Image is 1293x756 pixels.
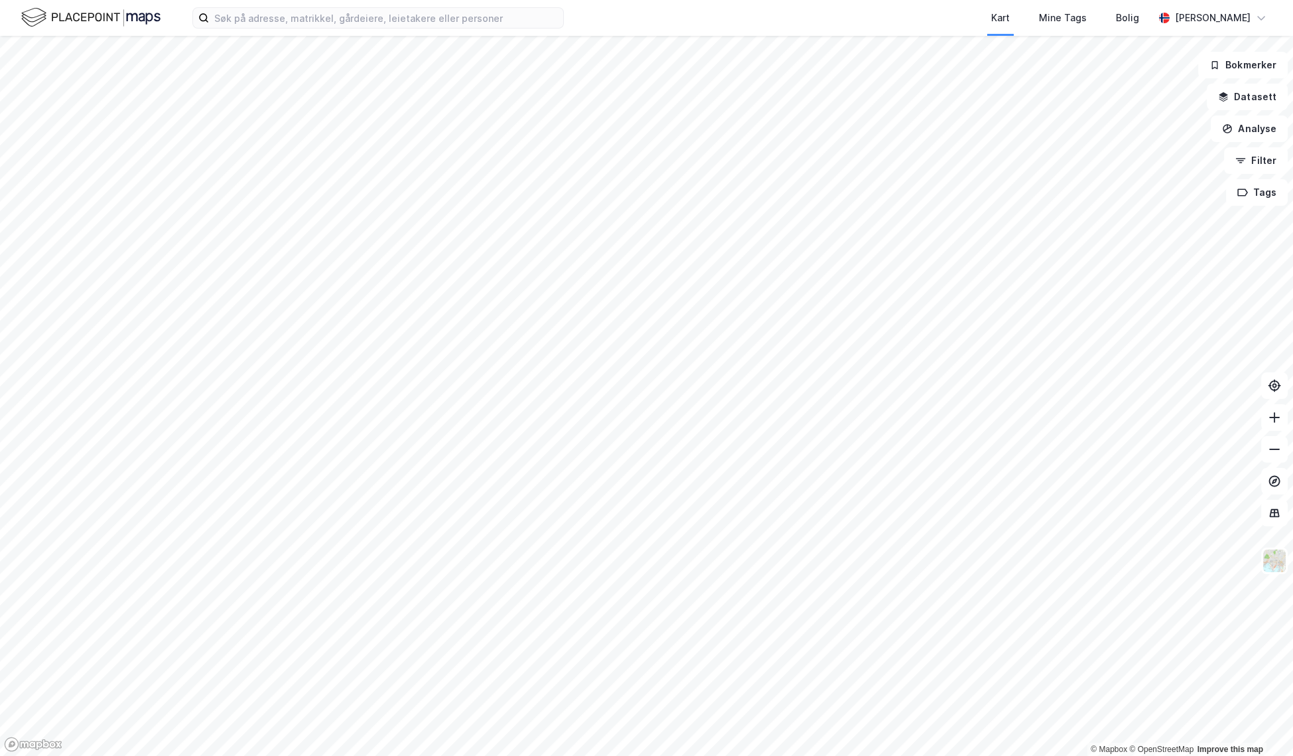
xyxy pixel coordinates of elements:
div: Bolig [1116,10,1139,26]
button: Tags [1226,179,1288,206]
div: Kart [991,10,1010,26]
a: Improve this map [1197,745,1263,754]
iframe: Chat Widget [1227,692,1293,756]
a: OpenStreetMap [1129,745,1193,754]
button: Filter [1224,147,1288,174]
a: Mapbox [1091,745,1127,754]
button: Bokmerker [1198,52,1288,78]
input: Søk på adresse, matrikkel, gårdeiere, leietakere eller personer [209,8,563,28]
button: Analyse [1211,115,1288,142]
a: Mapbox homepage [4,737,62,752]
button: Datasett [1207,84,1288,110]
img: Z [1262,548,1287,573]
div: [PERSON_NAME] [1175,10,1251,26]
img: logo.f888ab2527a4732fd821a326f86c7f29.svg [21,6,161,29]
div: Mine Tags [1039,10,1087,26]
div: Kontrollprogram for chat [1227,692,1293,756]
